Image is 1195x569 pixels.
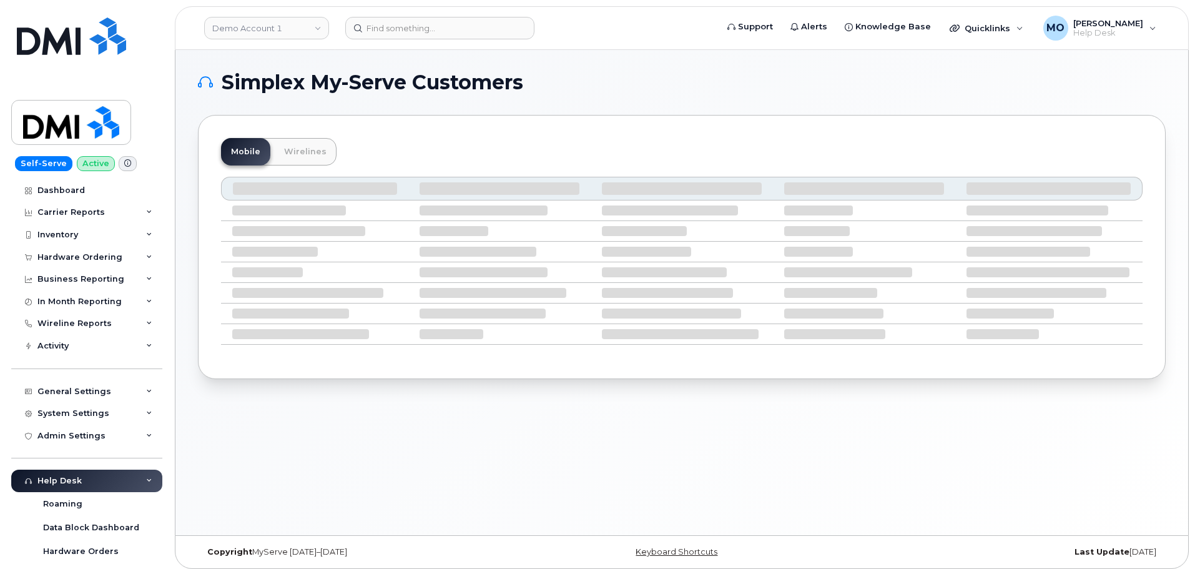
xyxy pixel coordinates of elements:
[274,138,337,166] a: Wirelines
[222,73,523,92] span: Simplex My-Serve Customers
[207,547,252,557] strong: Copyright
[1075,547,1129,557] strong: Last Update
[843,547,1166,557] div: [DATE]
[198,547,521,557] div: MyServe [DATE]–[DATE]
[221,138,270,166] a: Mobile
[636,547,717,557] a: Keyboard Shortcuts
